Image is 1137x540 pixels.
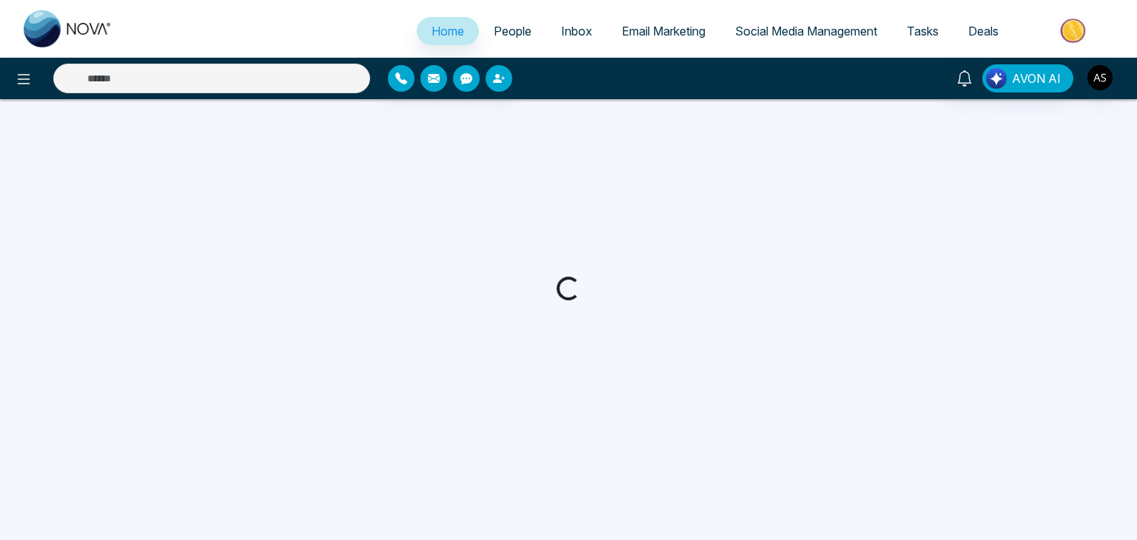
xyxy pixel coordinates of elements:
span: Social Media Management [735,24,877,38]
img: Market-place.gif [1021,14,1128,47]
img: Nova CRM Logo [24,10,113,47]
button: AVON AI [982,64,1073,92]
a: People [479,17,546,45]
span: Deals [968,24,999,38]
span: People [494,24,531,38]
span: Inbox [561,24,592,38]
span: Home [432,24,464,38]
a: Tasks [892,17,953,45]
span: Email Marketing [622,24,705,38]
span: Tasks [907,24,939,38]
a: Deals [953,17,1013,45]
span: AVON AI [1012,70,1061,87]
a: Social Media Management [720,17,892,45]
img: User Avatar [1087,65,1113,90]
a: Inbox [546,17,607,45]
a: Home [417,17,479,45]
img: Lead Flow [986,68,1007,89]
a: Email Marketing [607,17,720,45]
